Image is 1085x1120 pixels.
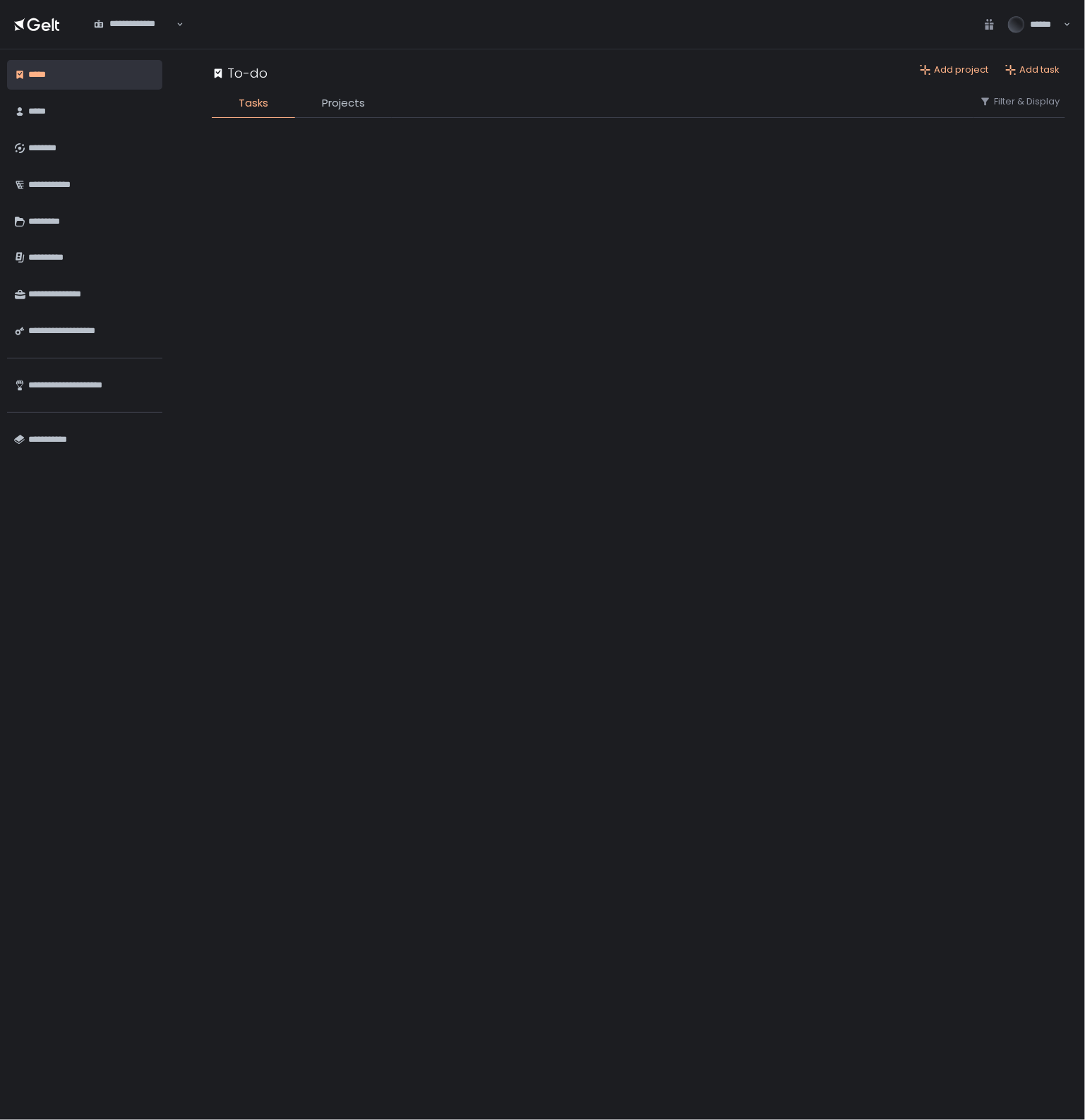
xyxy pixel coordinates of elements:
[94,30,175,44] input: Search for option
[212,64,268,83] div: To-do
[920,64,988,76] button: Add project
[980,95,1060,108] button: Filter & Display
[239,95,268,112] span: Tasks
[322,95,365,112] span: Projects
[85,10,184,40] div: Search for option
[1005,64,1060,76] button: Add task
